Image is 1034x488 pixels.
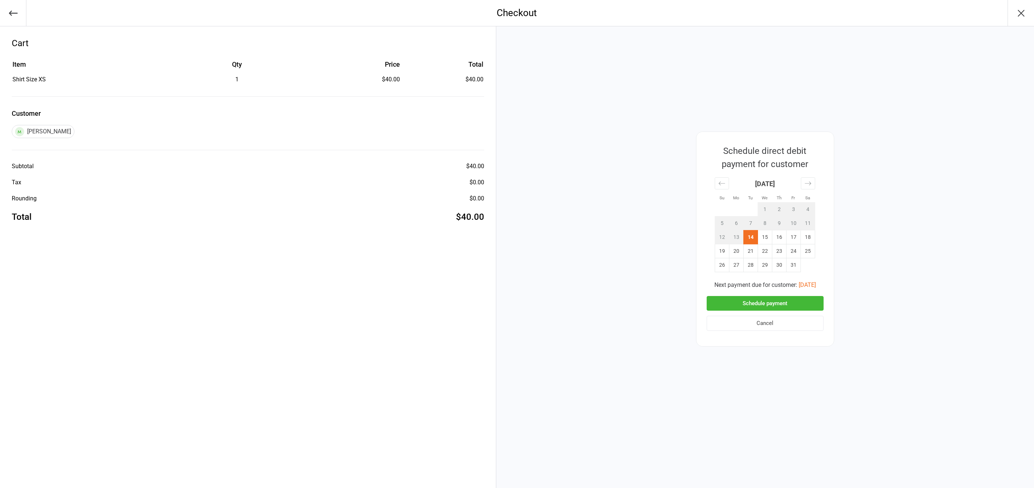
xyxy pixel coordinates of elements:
div: Tax [12,178,21,187]
td: $40.00 [403,75,483,84]
div: Rounding [12,194,37,203]
small: Fr [792,195,795,200]
td: Not available. Friday, October 3, 2025 [787,202,801,216]
td: Friday, October 17, 2025 [787,230,801,244]
td: Wednesday, October 22, 2025 [758,244,772,258]
td: Not available. Tuesday, October 7, 2025 [744,216,758,230]
td: Not available. Wednesday, October 1, 2025 [758,202,772,216]
label: Customer [12,108,484,118]
td: Not available. Wednesday, October 8, 2025 [758,216,772,230]
td: Not available. Saturday, October 4, 2025 [801,202,815,216]
button: Schedule payment [707,296,824,311]
td: Monday, October 27, 2025 [729,258,744,272]
strong: [DATE] [755,180,775,188]
div: Subtotal [12,162,34,171]
td: Selected. Tuesday, October 14, 2025 [744,230,758,244]
td: Friday, October 24, 2025 [787,244,801,258]
td: Not available. Monday, October 6, 2025 [729,216,744,230]
td: Not available. Monday, October 13, 2025 [729,230,744,244]
div: $40.00 [466,162,484,171]
div: Schedule direct debit payment for customer [707,144,823,171]
th: Qty [163,59,311,74]
td: Thursday, October 30, 2025 [772,258,787,272]
div: $40.00 [456,210,484,223]
div: $40.00 [312,75,400,84]
small: Th [777,195,781,200]
div: $0.00 [470,178,484,187]
span: Shirt Size XS [12,76,46,83]
td: Monday, October 20, 2025 [729,244,744,258]
div: $0.00 [470,194,484,203]
td: Sunday, October 19, 2025 [715,244,729,258]
div: 1 [163,75,311,84]
div: Calendar [707,171,823,281]
div: Total [12,210,32,223]
th: Item [12,59,162,74]
td: Not available. Thursday, October 2, 2025 [772,202,787,216]
small: We [762,195,768,200]
td: Friday, October 31, 2025 [787,258,801,272]
div: Next payment due for customer: [707,281,824,289]
td: Wednesday, October 15, 2025 [758,230,772,244]
td: Sunday, October 26, 2025 [715,258,729,272]
td: Saturday, October 25, 2025 [801,244,815,258]
small: Su [720,195,724,200]
button: [DATE] [799,281,816,289]
small: Sa [805,195,810,200]
button: Cancel [707,316,824,331]
small: Mo [733,195,739,200]
td: Not available. Friday, October 10, 2025 [787,216,801,230]
div: Move forward to switch to the next month. [801,177,815,189]
td: Not available. Thursday, October 9, 2025 [772,216,787,230]
div: Price [312,59,400,69]
div: [PERSON_NAME] [12,125,74,138]
td: Not available. Sunday, October 12, 2025 [715,230,729,244]
td: Wednesday, October 29, 2025 [758,258,772,272]
td: Thursday, October 23, 2025 [772,244,787,258]
small: Tu [748,195,753,200]
td: Not available. Saturday, October 11, 2025 [801,216,815,230]
td: Tuesday, October 28, 2025 [744,258,758,272]
td: Not available. Sunday, October 5, 2025 [715,216,729,230]
td: Thursday, October 16, 2025 [772,230,787,244]
div: Cart [12,37,484,50]
td: Tuesday, October 21, 2025 [744,244,758,258]
td: Saturday, October 18, 2025 [801,230,815,244]
div: Move backward to switch to the previous month. [715,177,729,189]
th: Total [403,59,483,74]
